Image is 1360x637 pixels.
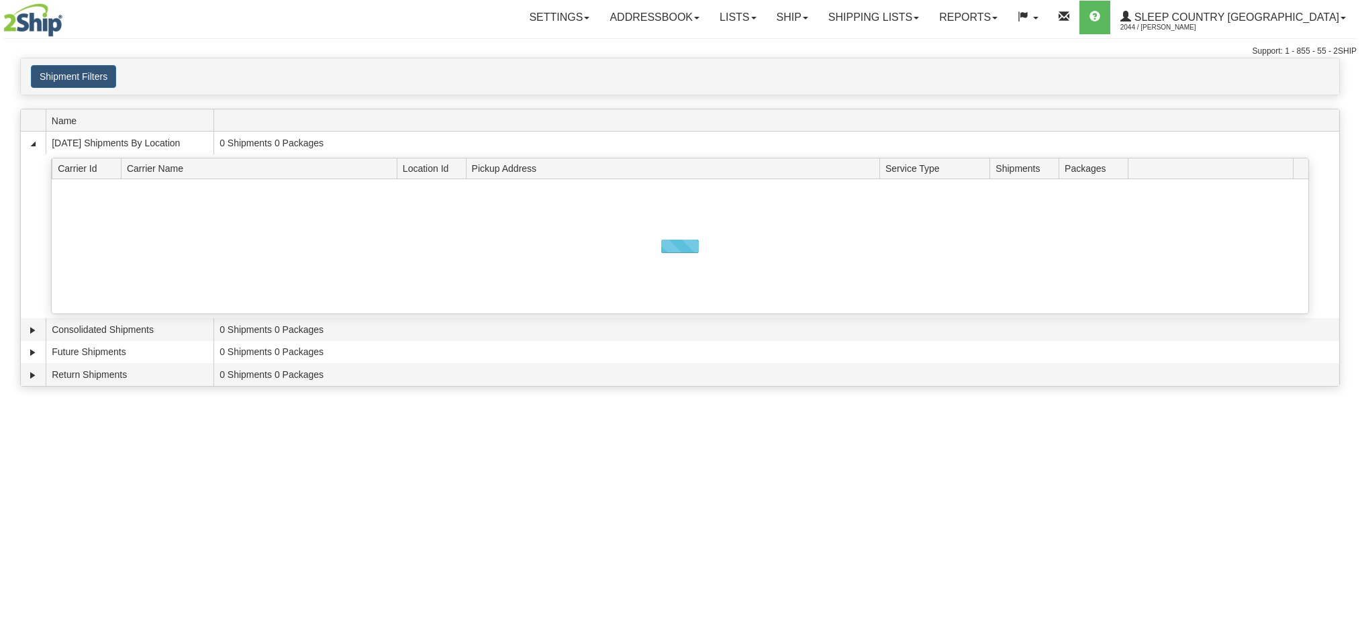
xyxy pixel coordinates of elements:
a: Expand [26,369,40,382]
span: Carrier Id [58,158,121,179]
a: Collapse [26,137,40,150]
button: Shipment Filters [31,65,116,88]
td: 0 Shipments 0 Packages [213,363,1339,386]
td: 0 Shipments 0 Packages [213,341,1339,364]
a: Reports [929,1,1008,34]
span: Location Id [403,158,466,179]
a: Shipping lists [818,1,929,34]
a: Expand [26,346,40,359]
a: Sleep Country [GEOGRAPHIC_DATA] 2044 / [PERSON_NAME] [1110,1,1356,34]
span: Name [52,110,213,131]
td: Consolidated Shipments [46,318,213,341]
td: 0 Shipments 0 Packages [213,318,1339,341]
td: [DATE] Shipments By Location [46,132,213,154]
img: logo2044.jpg [3,3,62,37]
a: Settings [519,1,599,34]
a: Expand [26,324,40,337]
td: Return Shipments [46,363,213,386]
span: Service Type [885,158,990,179]
span: Pickup Address [472,158,880,179]
a: Addressbook [599,1,710,34]
iframe: chat widget [1329,250,1359,387]
span: Sleep Country [GEOGRAPHIC_DATA] [1131,11,1339,23]
div: Support: 1 - 855 - 55 - 2SHIP [3,46,1357,57]
td: 0 Shipments 0 Packages [213,132,1339,154]
span: 2044 / [PERSON_NAME] [1120,21,1221,34]
span: Shipments [995,158,1059,179]
td: Future Shipments [46,341,213,364]
span: Packages [1065,158,1128,179]
span: Carrier Name [127,158,397,179]
a: Lists [710,1,766,34]
a: Ship [767,1,818,34]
